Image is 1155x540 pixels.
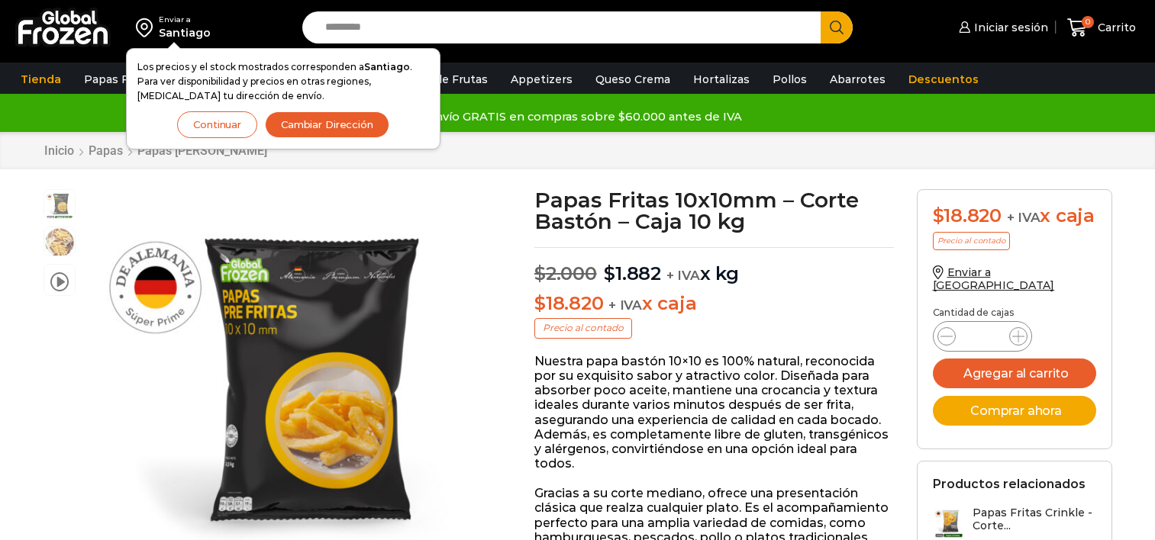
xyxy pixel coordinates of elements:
span: Iniciar sesión [970,20,1048,35]
img: address-field-icon.svg [136,14,159,40]
span: + IVA [1007,210,1040,225]
span: 0 [1082,16,1094,28]
a: Papas Fritas [76,65,161,94]
span: $ [534,292,546,314]
input: Product quantity [968,326,997,347]
span: 10×10 [44,190,75,220]
span: + IVA [608,297,642,313]
p: Nuestra papa bastón 10×10 es 100% natural, reconocida por su exquisito sabor y atractivo color. D... [534,354,894,471]
a: Descuentos [901,65,986,94]
p: Precio al contado [933,232,1010,250]
a: Abarrotes [822,65,893,94]
p: Cantidad de cajas [933,307,1096,318]
p: Precio al contado [534,318,632,338]
div: Enviar a [159,14,211,25]
nav: Breadcrumb [44,143,268,158]
p: x caja [534,293,894,315]
bdi: 2.000 [534,262,597,284]
p: x kg [534,247,894,285]
button: Search button [821,11,853,43]
span: Carrito [1094,20,1136,35]
a: Papas [88,143,124,158]
button: Continuar [177,111,257,138]
h2: Productos relacionados [933,477,1086,491]
strong: Santiago [364,61,410,72]
p: Los precios y el stock mostrados corresponden a . Para ver disponibilidad y precios en otras regi... [137,59,429,104]
a: Inicio [44,143,75,158]
bdi: 1.882 [604,262,661,284]
a: Hortalizas [686,65,757,94]
a: Enviar a [GEOGRAPHIC_DATA] [933,265,1055,292]
button: Cambiar Dirección [265,111,389,138]
button: Comprar ahora [933,396,1096,426]
a: Pollos [765,65,815,94]
h3: Papas Fritas Crinkle - Corte... [973,506,1096,532]
a: Appetizers [503,65,580,94]
a: Papas Fritas Crinkle - Corte... [933,506,1096,539]
span: 10×10 [44,227,75,258]
a: Pulpa de Frutas [392,65,495,94]
button: Agregar al carrito [933,358,1096,388]
span: + IVA [666,268,700,283]
a: Papas [PERSON_NAME] [137,143,268,158]
a: 0 Carrito [1063,10,1140,46]
a: Iniciar sesión [955,12,1048,43]
a: Tienda [13,65,69,94]
h1: Papas Fritas 10x10mm – Corte Bastón – Caja 10 kg [534,189,894,232]
span: $ [933,204,944,227]
a: Queso Crema [588,65,678,94]
span: $ [604,262,615,284]
bdi: 18.820 [534,292,603,314]
bdi: 18.820 [933,204,1002,227]
span: $ [534,262,546,284]
div: Santiago [159,25,211,40]
div: x caja [933,205,1096,227]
